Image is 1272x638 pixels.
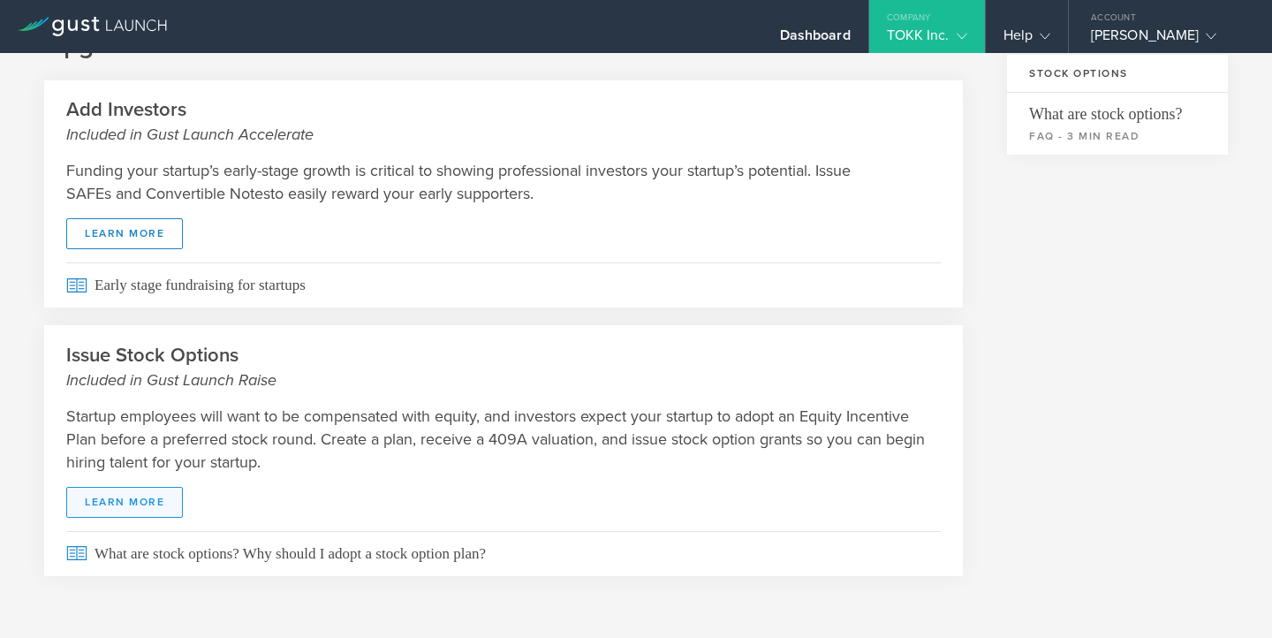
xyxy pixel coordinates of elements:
span: What are stock options? Why should I adopt a stock option plan? [66,531,941,576]
small: faq - 3 min read [1029,128,1206,144]
h2: Issue Stock Options [66,343,941,391]
a: learn more [66,218,183,249]
p: Funding your startup’s early-stage growth is critical to showing professional investors your star... [66,159,941,205]
a: What are stock options? Why should I adopt a stock option plan? [44,531,963,576]
p: Startup employees will want to be compensated with equity, and investors expect your startup to a... [66,405,941,474]
small: Included in Gust Launch Raise [66,368,941,391]
div: [PERSON_NAME] [1091,27,1241,53]
iframe: Chat Widget [1184,553,1272,638]
a: Early stage fundraising for startups [44,262,963,308]
div: Dashboard [780,27,851,53]
a: learn more [66,487,183,518]
div: Help [1003,27,1050,53]
span: What are stock options? [1029,93,1206,125]
span: Early stage fundraising for startups [66,262,941,308]
div: TOKK Inc. [887,27,967,53]
h2: Add Investors [66,97,941,146]
small: Included in Gust Launch Accelerate [66,123,941,146]
a: What are stock options?faq - 3 min read [1007,93,1228,155]
span: SAFEs and Convertible Notes [66,182,270,205]
h3: Stock Options [1007,55,1228,93]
